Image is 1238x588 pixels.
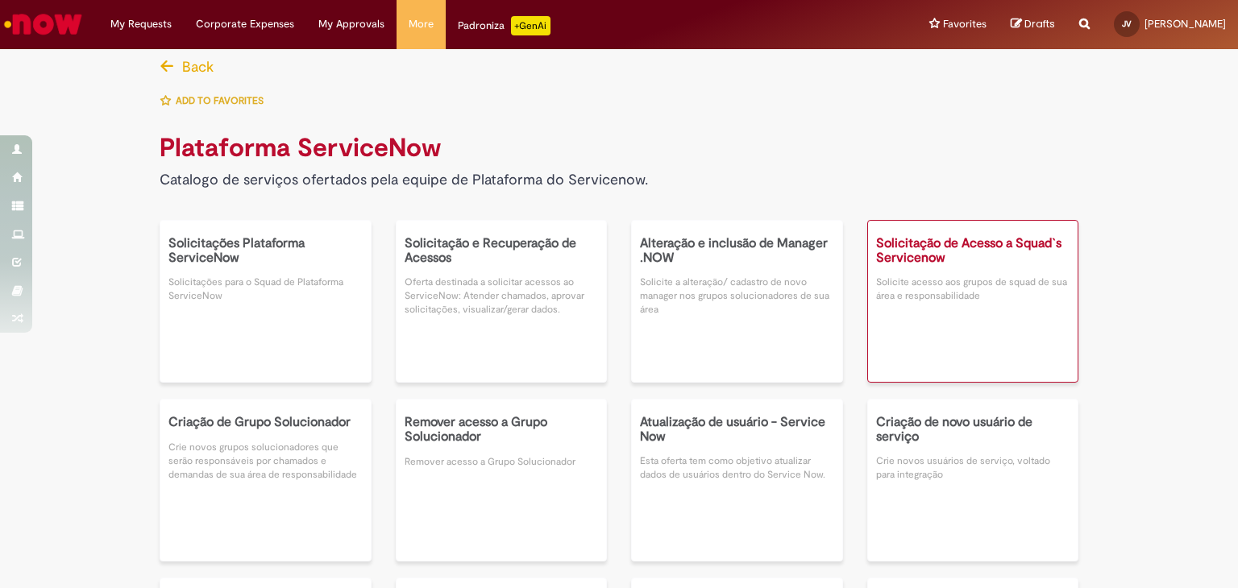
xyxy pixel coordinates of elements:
span: My Approvals [318,16,384,32]
a: Solicitação de Acesso a Squad`s Servicenow Solicite acesso aos grupos de squad de sua área e resp... [867,220,1079,383]
span: Favorites [943,16,987,32]
a: Solicitações Plataforma ServiceNow Solicitações para o Squad de Plataforma ServiceNow [160,220,372,383]
span: Drafts [1024,16,1055,31]
p: Solicite acesso aos grupos de squad de sua área e responsabilidade [876,275,1070,303]
h5: Alteração e inclusão de Manager .NOW [640,237,834,265]
p: Oferta destinada a solicitar acessos ao ServiceNow: Atender chamados, aprovar solicitações, visua... [405,275,599,317]
h5: Solicitação e Recuperação de Acessos [405,237,599,265]
a: Solicitação e Recuperação de Acessos Oferta destinada a solicitar acessos ao ServiceNow: Atender ... [396,220,608,383]
a: Atualização de usuário - Service Now Esta oferta tem como objetivo atualizar dados de usuários de... [631,399,843,561]
h5: Criação de Grupo Solucionador [168,416,363,430]
a: Alteração e inclusão de Manager .NOW Solicite a alteração/ cadastro de novo manager nos grupos so... [631,220,843,383]
a: Remover acesso a Grupo Solucionador Remover acesso a Grupo Solucionador [396,399,608,561]
p: Solicitações para o Squad de Plataforma ServiceNow [168,275,363,303]
span: JV [1122,19,1132,29]
span: Corporate Expenses [196,16,294,32]
a: Criação de novo usuário de serviço Crie novos usuários de serviço, voltado para integração [867,399,1079,561]
div: Padroniza [458,16,550,35]
span: [PERSON_NAME] [1145,17,1226,31]
h5: Remover acesso a Grupo Solucionador [405,416,599,444]
h4: Catalogo de serviços ofertados pela equipe de Plataforma do Servicenow. [160,172,1078,188]
h5: Solicitações Plataforma ServiceNow [168,237,363,265]
h5: Solicitação de Acesso a Squad`s Servicenow [876,237,1070,265]
span: Add to favorites [176,94,264,107]
p: +GenAi [511,16,550,35]
span: My Requests [110,16,172,32]
button: Add to favorites [160,84,272,118]
h1: Plataforma ServiceNow [160,134,1078,164]
p: Solicite a alteração/ cadastro de novo manager nos grupos solucionadores de sua área [640,275,834,317]
p: Crie novos grupos solucionadores que serão responsáveis por chamados e demandas de sua área de re... [168,441,363,482]
a: Criação de Grupo Solucionador Crie novos grupos solucionadores que serão responsáveis por chamado... [160,399,372,561]
img: ServiceNow [2,8,85,40]
button: Back [160,50,222,84]
h5: Criação de novo usuário de serviço [876,416,1070,444]
h5: Atualização de usuário - Service Now [640,416,834,444]
p: Esta oferta tem como objetivo atualizar dados de usuários dentro do Service Now. [640,454,834,482]
span: More [409,16,434,32]
p: Remover acesso a Grupo Solucionador [405,455,599,469]
a: Drafts [1011,17,1055,32]
span: Back [182,57,214,76]
p: Crie novos usuários de serviço, voltado para integração [876,454,1070,482]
